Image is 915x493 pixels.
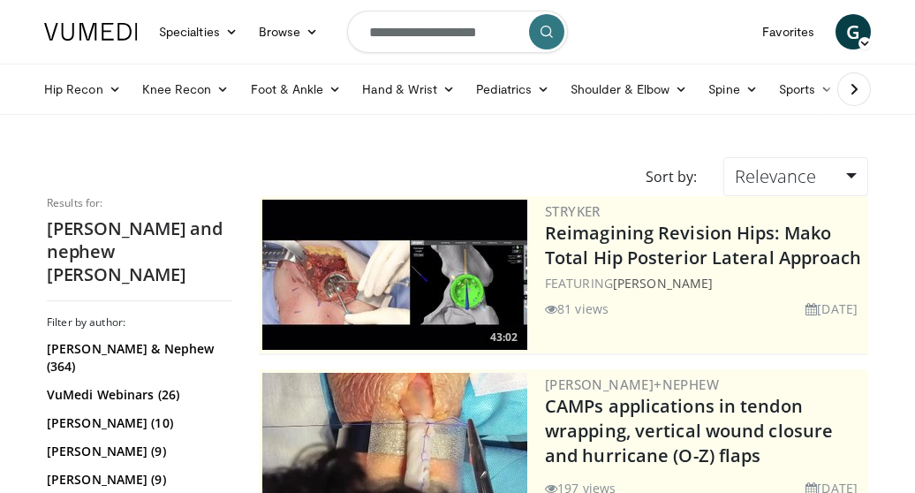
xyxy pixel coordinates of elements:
a: Pediatrics [465,72,560,107]
a: Relevance [723,157,868,196]
a: Stryker [545,202,601,220]
a: [PERSON_NAME]+Nephew [545,375,719,393]
a: [PERSON_NAME] (10) [47,414,228,432]
div: Sort by: [632,157,710,196]
a: [PERSON_NAME] [613,275,713,292]
a: VuMedi Webinars (26) [47,386,228,404]
a: Shoulder & Elbow [560,72,698,107]
li: [DATE] [805,300,858,318]
a: Hip Recon [34,72,132,107]
a: [PERSON_NAME] (9) [47,443,228,460]
a: Spine [698,72,768,107]
a: [PERSON_NAME] (9) [47,471,228,489]
input: Search topics, interventions [347,11,568,53]
h3: Filter by author: [47,315,232,330]
a: Hand & Wrist [352,72,465,107]
img: VuMedi Logo [44,23,138,41]
a: Knee Recon [132,72,240,107]
a: Sports [768,72,844,107]
a: Foot & Ankle [240,72,352,107]
a: 43:02 [262,200,527,350]
span: Relevance [735,164,816,188]
a: Favorites [752,14,825,49]
a: CAMPs applications in tendon wrapping, vertical wound closure and hurricane (O-Z) flaps [545,394,833,467]
a: Specialties [148,14,248,49]
h2: [PERSON_NAME] and nephew [PERSON_NAME] [47,217,232,286]
a: Browse [248,14,329,49]
img: 6632ea9e-2a24-47c5-a9a2-6608124666dc.300x170_q85_crop-smart_upscale.jpg [262,200,527,350]
p: Results for: [47,196,232,210]
div: FEATURING [545,274,865,292]
a: [PERSON_NAME] & Nephew (364) [47,340,228,375]
span: 43:02 [485,330,523,345]
a: G [836,14,871,49]
li: 81 views [545,300,609,318]
a: Reimagining Revision Hips: Mako Total Hip Posterior Lateral Approach [545,221,862,269]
